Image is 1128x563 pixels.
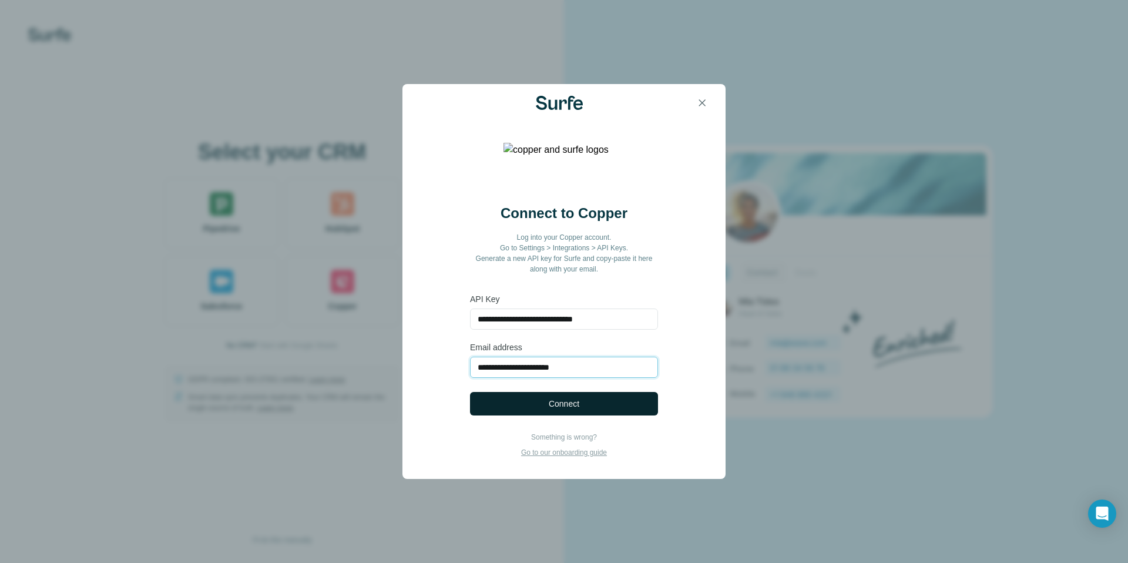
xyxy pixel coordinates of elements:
[521,432,607,443] p: Something is wrong?
[549,398,579,410] span: Connect
[503,143,625,190] img: copper and surfe logos
[1088,500,1116,528] div: Open Intercom Messenger
[521,447,607,458] p: Go to our onboarding guide
[470,341,658,353] label: Email address
[536,96,583,110] img: Surfe Logo
[470,293,658,305] label: API Key
[501,204,627,223] h2: Connect to Copper
[470,232,658,274] p: Log into your Copper account. Go to Settings > Integrations > API Keys. Generate a new API key fo...
[470,392,658,415] button: Connect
